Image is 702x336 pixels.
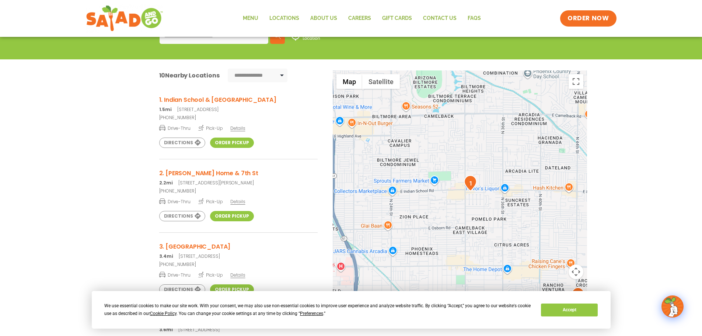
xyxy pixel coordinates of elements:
span: ORDER NOW [567,14,609,23]
a: Directions [159,138,205,148]
span: Pick-Up [198,198,223,205]
a: Drive-Thru Pick-Up Details [159,122,318,132]
nav: Menu [237,10,486,27]
a: [PHONE_NUMBER] [159,114,318,121]
a: GIFT CARDS [377,10,418,27]
h3: 2. [PERSON_NAME] Home & 7th St [159,169,318,178]
a: Order Pickup [210,211,254,221]
button: Show street map [336,74,362,89]
a: Order Pickup [210,138,254,148]
a: Directions [159,211,205,221]
a: Locations [264,10,305,27]
div: Nearby Locations [159,71,220,80]
span: 10 [159,71,165,80]
a: 1. Indian School & [GEOGRAPHIC_DATA] 1.5mi[STREET_ADDRESS] [159,95,318,113]
strong: 1.5mi [159,106,172,112]
span: Details [230,272,245,278]
div: 4 [572,287,584,303]
span: Pick-Up [198,271,223,278]
p: [STREET_ADDRESS] [159,326,318,333]
p: [STREET_ADDRESS] [159,106,318,113]
button: Toggle fullscreen view [569,74,583,89]
a: [PHONE_NUMBER] [159,261,318,268]
span: Drive-Thru [159,124,191,132]
strong: 2.2mi [159,180,173,186]
a: About Us [305,10,343,27]
span: Pick-Up [198,124,223,132]
a: Menu [237,10,264,27]
button: Accept [541,304,598,316]
a: Drive-Thru Pick-Up Details [159,196,318,205]
span: Preferences [300,311,323,316]
span: Drive-Thru [159,198,191,205]
strong: 3.6mi [159,326,173,333]
span: Details [230,125,245,131]
button: Show satellite imagery [362,74,400,89]
span: Details [230,198,245,205]
a: Order Pickup [210,284,254,295]
a: Contact Us [418,10,462,27]
strong: 3.4mi [159,253,173,259]
a: [PHONE_NUMBER] [159,188,318,194]
img: wpChatIcon [662,296,683,317]
h3: 3. [GEOGRAPHIC_DATA] [159,242,318,251]
a: 2. [PERSON_NAME] Home & 7th St 2.2mi[STREET_ADDRESS][PERSON_NAME] [159,169,318,186]
a: Drive-Thru Pick-Up Details [159,269,318,278]
span: Drive-Thru [159,271,191,278]
span: Cookie Policy [150,311,177,316]
img: new-SAG-logo-768×292 [86,4,164,33]
p: [STREET_ADDRESS] [159,253,318,260]
a: Careers [343,10,377,27]
h3: 1. Indian School & [GEOGRAPHIC_DATA] [159,95,318,104]
button: Map camera controls [569,264,583,279]
p: [STREET_ADDRESS][PERSON_NAME] [159,180,318,186]
a: 3. [GEOGRAPHIC_DATA] 3.4mi[STREET_ADDRESS] [159,242,318,260]
a: ORDER NOW [560,10,616,27]
div: We use essential cookies to make our site work. With your consent, we may also use non-essential ... [104,302,532,318]
div: Cookie Consent Prompt [92,291,611,329]
div: 1 [464,175,477,191]
a: FAQs [462,10,486,27]
a: Directions [159,284,205,295]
